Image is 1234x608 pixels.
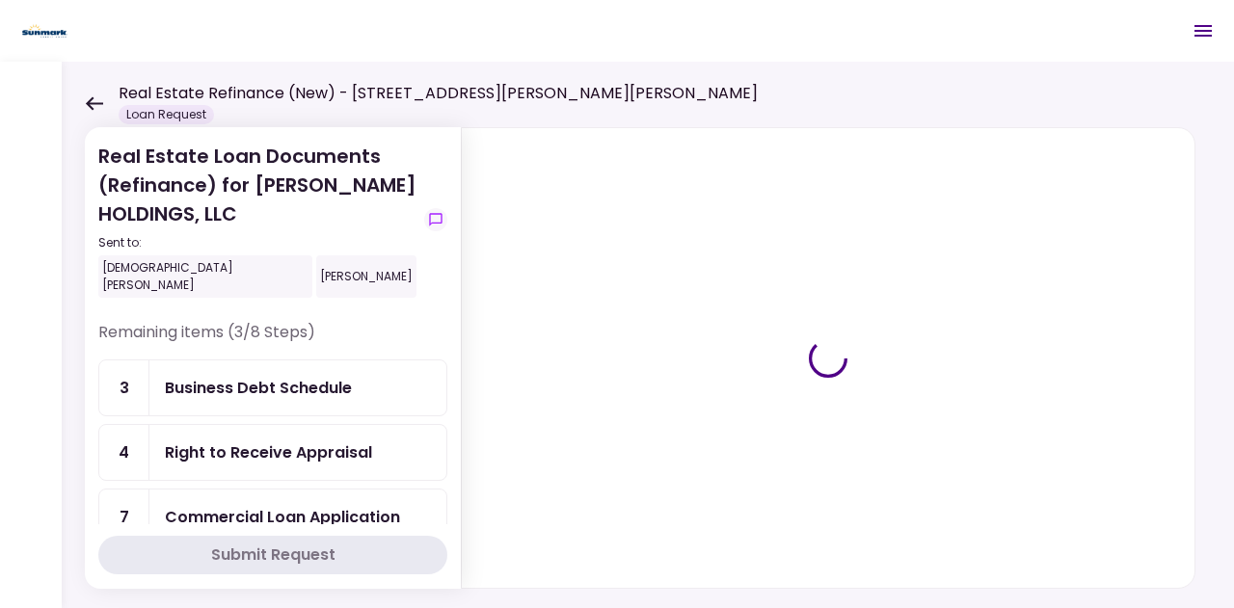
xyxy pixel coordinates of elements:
[19,16,70,45] img: Partner icon
[98,359,447,416] a: 3Business Debt Schedule
[119,82,758,105] h1: Real Estate Refinance (New) - [STREET_ADDRESS][PERSON_NAME][PERSON_NAME]
[99,360,149,415] div: 3
[98,255,312,298] div: [DEMOGRAPHIC_DATA][PERSON_NAME]
[98,142,416,298] div: Real Estate Loan Documents (Refinance) for [PERSON_NAME] HOLDINGS, LLC
[98,489,447,545] a: 7Commercial Loan Application
[316,255,416,298] div: [PERSON_NAME]
[165,440,372,464] div: Right to Receive Appraisal
[165,376,352,400] div: Business Debt Schedule
[424,208,447,231] button: show-messages
[98,321,447,359] div: Remaining items (3/8 Steps)
[99,425,149,480] div: 4
[119,105,214,124] div: Loan Request
[165,505,400,529] div: Commercial Loan Application
[211,543,335,567] div: Submit Request
[98,536,447,574] button: Submit Request
[1180,8,1226,54] button: Open menu
[98,234,416,251] div: Sent to:
[99,489,149,544] div: 7
[98,424,447,481] a: 4Right to Receive Appraisal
